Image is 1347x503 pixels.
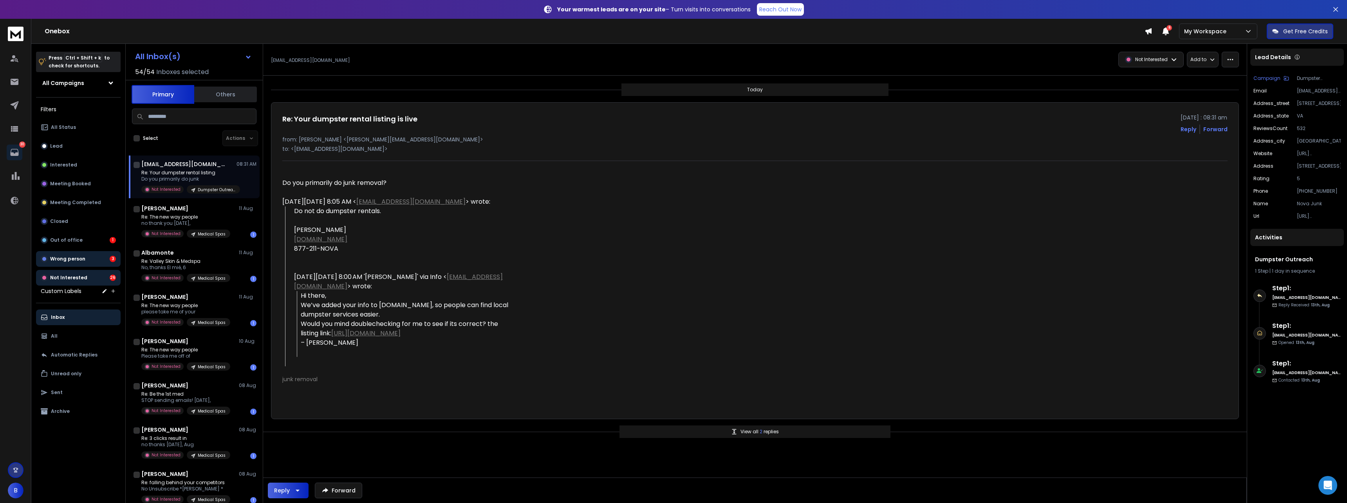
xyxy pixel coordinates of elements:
button: B [8,483,23,498]
p: Closed [50,218,68,224]
p: Not Interested [152,275,181,281]
span: junk removal [282,375,318,383]
div: Reply [274,487,290,494]
div: Would you mind doublechecking for me to see if its correct? the listing link: [301,319,511,338]
span: 13th, Aug [1301,377,1320,383]
p: Out of office [50,237,83,243]
a: Reach Out Now [757,3,804,16]
p: address [1253,163,1273,169]
p: address_street [1253,100,1289,107]
p: url [1253,213,1259,219]
strong: Your warmest leads are on your site [557,5,666,13]
p: [EMAIL_ADDRESS][DOMAIN_NAME] [271,57,350,63]
span: 1 Step [1255,268,1268,274]
button: All Campaigns [36,75,121,91]
h6: Step 1 : [1272,321,1341,331]
span: Ctrl + Shift + k [64,53,102,62]
div: 1 [250,409,256,415]
p: 11 Aug [239,294,256,300]
p: Medical Spas [198,320,226,326]
div: 26 [110,275,116,281]
a: 30 [7,145,22,160]
p: 08 Aug [239,471,256,477]
p: Not Interested [152,186,181,192]
a: [URL][DOMAIN_NAME] [331,329,401,338]
button: Inbox [36,309,121,325]
p: Sent [51,389,63,396]
p: Reply Received [1278,302,1330,308]
p: Medical Spas [198,275,226,281]
button: Others [194,86,257,103]
div: Do not do dumpster rentals. [294,206,511,216]
p: Not Interested [152,364,181,369]
button: Reply [1181,125,1196,133]
div: We’ve added your info to [DOMAIN_NAME], so people can find local dumpster services easier. [301,300,511,319]
button: Closed [36,214,121,229]
a: [EMAIL_ADDRESS][DOMAIN_NAME] [294,272,503,291]
div: Open Intercom Messenger [1318,476,1337,495]
p: STOP sending emails! [DATE], [141,397,230,403]
p: [EMAIL_ADDRESS][DOMAIN_NAME] [1297,88,1341,94]
p: No, thanks El mié, 6 [141,264,230,271]
h1: Onebox [45,27,1145,36]
a: [EMAIL_ADDRESS][DOMAIN_NAME] [356,197,466,206]
p: Automatic Replies [51,352,98,358]
h3: Inboxes selected [156,67,209,77]
p: – Turn visits into conversations [557,5,751,13]
p: Get Free Credits [1283,27,1328,35]
div: 877-211-NOVA [294,244,511,253]
p: [PHONE_NUMBER] [1297,188,1341,194]
p: [STREET_ADDRESS] [1297,163,1341,169]
p: [GEOGRAPHIC_DATA] [1297,138,1341,144]
h3: Custom Labels [41,287,81,295]
img: logo [8,27,23,41]
span: 1 day in sequence [1272,268,1315,274]
h1: Re: Your dumpster rental listing is live [282,114,417,125]
p: Medical Spas [198,452,226,458]
h1: [PERSON_NAME] [141,204,188,212]
p: VA [1297,113,1341,119]
p: Dumpster Outreach [198,187,235,193]
p: Re: Your dumpster rental listing [141,170,235,176]
p: Archive [51,408,70,414]
p: Not Interested [152,496,181,502]
h1: Albamonte [141,249,174,257]
p: [URL][DOMAIN_NAME] [1297,150,1341,157]
p: Phone [1253,188,1268,194]
button: Sent [36,385,121,400]
div: 1 [250,364,256,371]
button: Meeting Booked [36,176,121,192]
button: Archive [36,403,121,419]
p: Medical Spas [198,364,226,370]
p: Re: The new way people [141,214,230,220]
p: My Workspace [1184,27,1230,35]
button: Out of office1 [36,232,121,248]
p: Re: The new way people [141,302,230,309]
p: Wrong person [50,256,85,262]
div: 1 [250,232,256,238]
p: Add to [1190,56,1206,63]
p: Meeting Booked [50,181,91,187]
p: to: <[EMAIL_ADDRESS][DOMAIN_NAME]> [282,145,1228,153]
p: address_state [1253,113,1289,119]
p: address_city [1253,138,1285,144]
button: All Status [36,119,121,135]
p: website [1253,150,1272,157]
h1: [PERSON_NAME] [141,426,188,434]
p: no thank you [DATE], [141,220,230,226]
p: Re: Be the 1st med [141,391,230,397]
p: Medical Spas [198,231,226,237]
h1: All Campaigns [42,79,84,87]
p: Not Interested [152,408,181,414]
div: Forward [1203,125,1228,133]
h6: [EMAIL_ADDRESS][DOMAIN_NAME] [1272,370,1341,376]
span: 54 / 54 [135,67,155,77]
button: Not Interested26 [36,270,121,286]
p: Not Interested [1135,56,1168,63]
p: 30 [19,141,25,148]
div: Activities [1250,229,1344,246]
h3: Filters [36,104,121,115]
h1: Dumpster Outreach [1255,255,1339,263]
button: Reply [268,483,309,498]
p: No Unsubscribe *[PERSON_NAME] * [141,486,230,492]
